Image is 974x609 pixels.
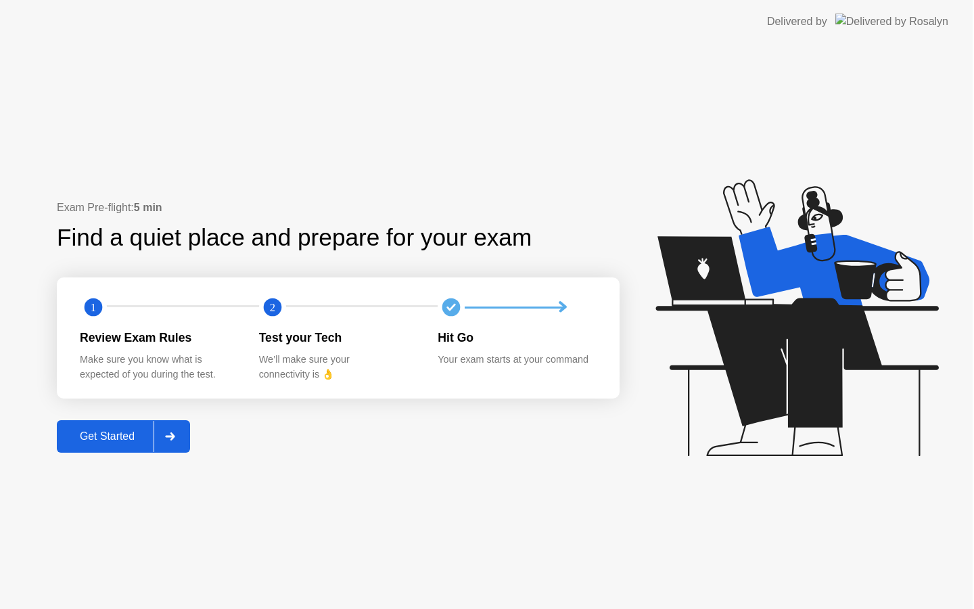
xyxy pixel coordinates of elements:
[438,329,595,346] div: Hit Go
[57,220,534,256] div: Find a quiet place and prepare for your exam
[767,14,827,30] div: Delivered by
[91,301,96,314] text: 1
[134,202,162,213] b: 5 min
[80,329,237,346] div: Review Exam Rules
[270,301,275,314] text: 2
[80,353,237,382] div: Make sure you know what is expected of you during the test.
[61,430,154,443] div: Get Started
[57,420,190,453] button: Get Started
[259,353,417,382] div: We’ll make sure your connectivity is 👌
[438,353,595,367] div: Your exam starts at your command
[57,200,620,216] div: Exam Pre-flight:
[259,329,417,346] div: Test your Tech
[835,14,948,29] img: Delivered by Rosalyn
